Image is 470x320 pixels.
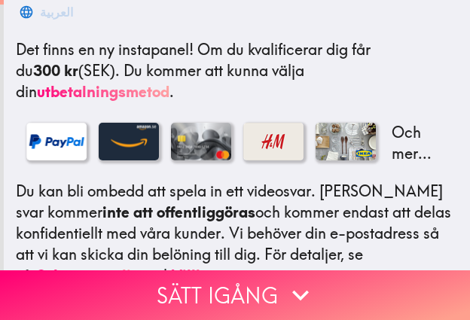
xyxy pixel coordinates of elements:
[16,39,458,102] p: Om du kvalificerar dig får du (SEK) . Du kommer att kunna välja din .
[33,61,78,80] b: 300 kr
[102,203,255,221] b: inte att offentliggöras
[388,122,448,164] p: Och mer...
[16,181,458,286] p: Du kan bli ombedd att spela in ett videosvar. [PERSON_NAME] svar kommer och kommer endast att del...
[40,2,73,23] div: العربية
[37,266,147,285] a: Sekretesspolicy
[37,82,169,101] a: utbetalningsmetod
[172,266,218,285] a: Villkor
[16,40,194,59] span: Det finns en ny instapanel!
